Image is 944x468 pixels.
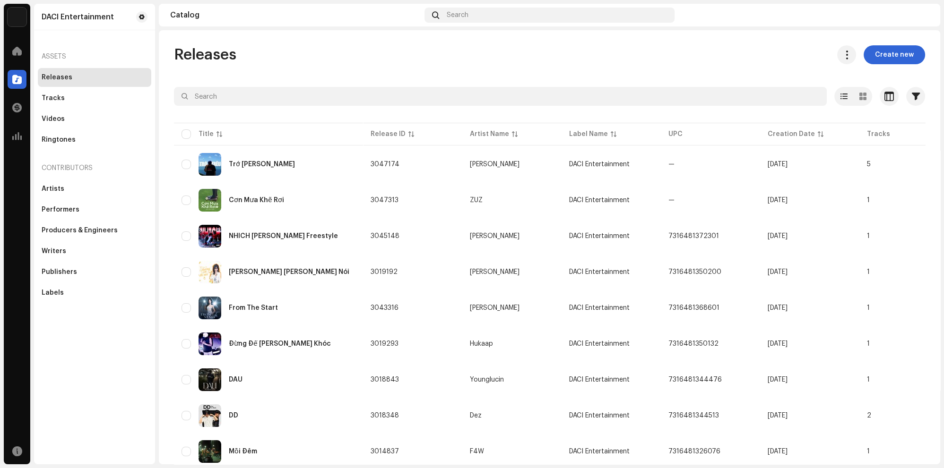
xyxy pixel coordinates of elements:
[371,340,398,347] span: 3019293
[174,87,827,106] input: Search
[38,200,151,219] re-m-nav-item: Performers
[470,376,504,383] div: Younglucin
[569,305,630,311] span: DACI Entertainment
[875,45,914,64] span: Create new
[668,305,719,311] span: 7316481368601
[42,115,65,123] div: Videos
[867,376,870,383] span: 1
[199,404,221,427] img: 8bf183ae-667e-46a5-b72b-d18b50f339e0
[42,227,118,234] div: Producers & Engineers
[199,189,221,212] img: 37ef597e-c3af-465f-b580-bf6a8e3f60c8
[371,129,406,139] div: Release ID
[867,448,870,455] span: 1
[768,412,788,419] span: Sep 27, 2025
[42,185,64,193] div: Artists
[229,376,242,383] div: DAU
[42,94,65,102] div: Tracks
[470,161,554,168] span: Khánh Đinh
[38,89,151,108] re-m-nav-item: Tracks
[170,11,421,19] div: Catalog
[569,129,608,139] div: Label Name
[38,283,151,302] re-m-nav-item: Labels
[38,45,151,68] re-a-nav-header: Assets
[569,448,630,455] span: DACI Entertainment
[867,412,871,419] span: 2
[470,305,520,311] div: [PERSON_NAME]
[229,233,338,239] div: NHÍCH DẦN Freestyle
[914,8,929,23] img: b6bd29e2-72e1-4683-aba9-aa4383998dae
[38,263,151,281] re-m-nav-item: Publishers
[867,233,870,239] span: 1
[668,448,720,455] span: 7316481326076
[768,233,788,239] span: Oct 6, 2025
[569,269,630,275] span: DACI Entertainment
[38,179,151,198] re-m-nav-item: Artists
[569,340,630,347] span: DACI Entertainment
[867,340,870,347] span: 1
[668,161,675,168] span: —
[569,376,630,383] span: DACI Entertainment
[768,197,788,204] span: Oct 8, 2025
[199,153,221,176] img: 217bba53-27bf-4112-b3bf-e44df20d42b8
[199,297,221,319] img: d835365c-5e32-44d0-83ba-d4bae5eff999
[38,157,151,179] re-a-nav-header: Contributors
[470,340,554,347] span: Hukaap
[371,376,399,383] span: 3018843
[229,161,295,168] div: Trớ Trêu
[38,221,151,240] re-m-nav-item: Producers & Engineers
[470,233,520,239] div: [PERSON_NAME]
[470,448,554,455] span: F4W
[229,197,284,204] div: Cơn Mưa Khẽ Rơi
[470,269,554,275] span: Thanh Maii
[371,412,399,419] span: 3018348
[229,305,278,311] div: From The Start
[470,376,554,383] span: Younglucin
[8,8,26,26] img: de0d2825-999c-4937-b35a-9adca56ee094
[668,233,719,239] span: 7316481372301
[768,305,788,311] span: Oct 3, 2025
[470,305,554,311] span: LynD
[199,368,221,391] img: ce9775f9-107c-45cd-b96c-f40816141831
[668,376,722,383] span: 7316481344476
[668,340,719,347] span: 7316481350132
[199,332,221,355] img: 91c75903-3cbf-4d8e-82f1-082f33fb87bf
[199,261,221,283] img: 2109e0b3-f901-4b21-9d32-80c5c01efc93
[199,225,221,247] img: ded525b8-e2a9-4ebb-b513-fc3adb1d0d1c
[199,440,221,463] img: b74ccd90-7485-4f19-b48e-91286676da9a
[42,206,79,213] div: Performers
[867,305,870,311] span: 1
[470,340,493,347] div: Hukaap
[470,197,483,204] div: ZUZ
[864,45,925,64] button: Create new
[371,448,399,455] span: 3014837
[229,340,331,347] div: Đừng Để Anh Khóc
[371,161,399,168] span: 3047174
[470,269,520,275] div: [PERSON_NAME]
[371,233,399,239] span: 3045148
[470,129,509,139] div: Artist Name
[371,305,398,311] span: 3043316
[768,376,788,383] span: Sep 28, 2025
[668,269,721,275] span: 7316481350200
[447,11,468,19] span: Search
[229,269,349,275] div: Thương Em Thì Nói
[42,136,76,144] div: Ringtones
[768,269,788,275] span: Sep 29, 2025
[768,161,788,168] span: Oct 8, 2025
[470,233,554,239] span: Giovanni la Diego
[470,412,482,419] div: Dez
[569,233,630,239] span: DACI Entertainment
[569,197,630,204] span: DACI Entertainment
[42,289,64,297] div: Labels
[470,448,484,455] div: F4W
[42,268,77,276] div: Publishers
[42,13,114,21] div: DACI Entertainment
[768,448,788,455] span: Sep 23, 2025
[768,340,788,347] span: Sep 29, 2025
[42,247,66,255] div: Writers
[867,269,870,275] span: 1
[470,412,554,419] span: Dez
[371,269,398,275] span: 3019192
